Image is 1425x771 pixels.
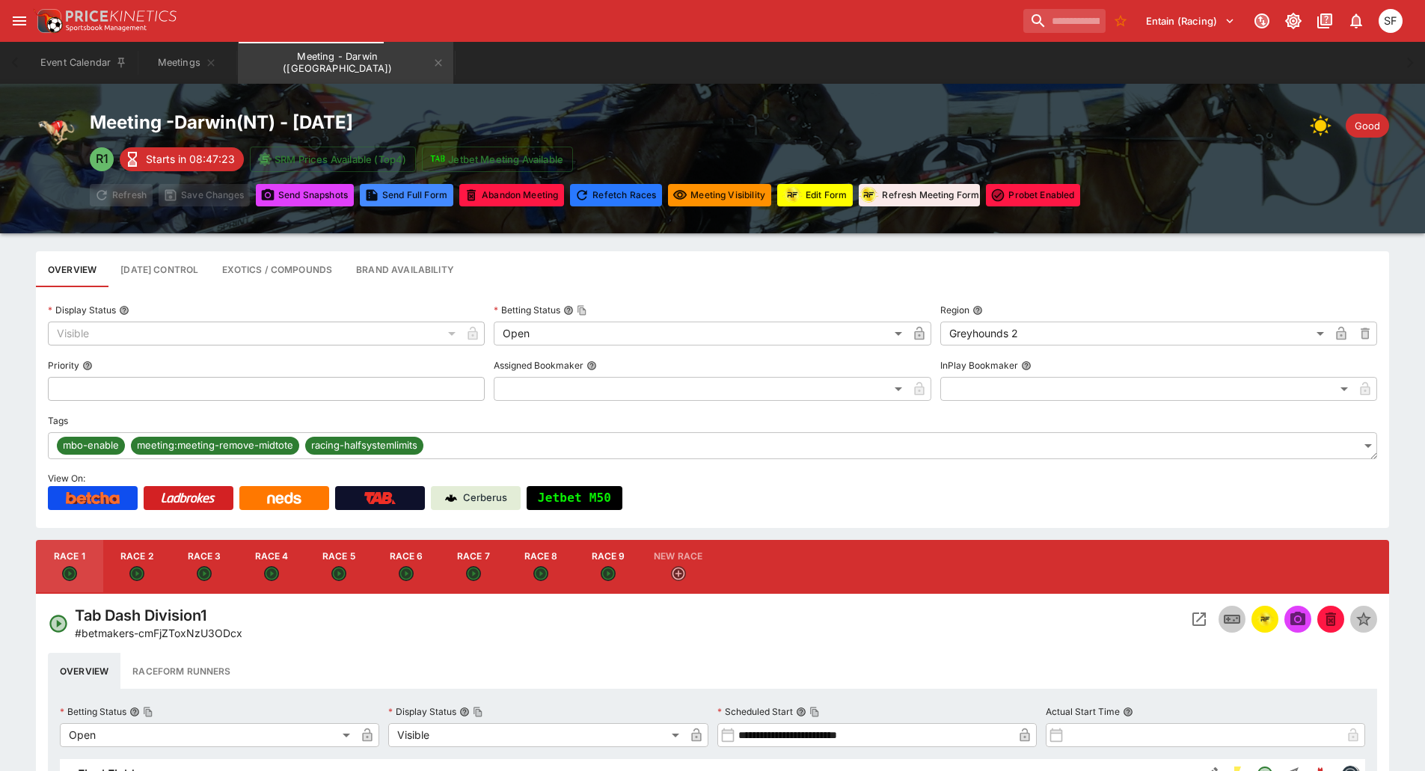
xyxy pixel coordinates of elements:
svg: Open [197,566,212,581]
p: Copy To Clipboard [75,625,242,641]
button: Betting StatusCopy To Clipboard [129,707,140,717]
span: racing-halfsystemlimits [305,438,423,453]
img: Ladbrokes [161,492,215,504]
button: Toggle ProBet for every event in this meeting [986,184,1080,206]
p: Actual Start Time [1046,705,1120,718]
svg: Open [466,566,481,581]
button: Configure each race specific details at once [108,251,210,287]
button: Open Event [1186,606,1213,633]
button: Race 5 [305,540,373,594]
button: Update RacingForm for all races in this meeting [777,184,853,206]
button: View and edit meeting dividends and compounds. [210,251,344,287]
button: Event Calendar [31,42,136,84]
p: Display Status [48,304,116,316]
button: Copy To Clipboard [577,305,587,316]
span: View On: [48,473,85,484]
button: Meeting - Darwin (AUS) [238,42,453,84]
svg: Open [601,566,616,581]
button: Inplay [1219,606,1245,633]
p: InPlay Bookmaker [940,359,1018,372]
span: meeting:meeting-remove-midtote [131,438,299,453]
button: Display Status [119,305,129,316]
button: Configure brand availability for the meeting [344,251,466,287]
button: Toggle light/dark mode [1280,7,1307,34]
img: racingform.png [782,185,803,204]
button: Race 7 [440,540,507,594]
button: racingform [1251,606,1278,633]
button: Set Featured Event [1350,606,1377,633]
button: Race 6 [373,540,440,594]
button: Jetbet M50 [527,486,622,510]
img: PriceKinetics [66,10,177,22]
button: Meetings [139,42,235,84]
button: Set all events in meeting to specified visibility [668,184,771,206]
button: Connected to PK [1248,7,1275,34]
button: Send Snapshots [256,184,354,206]
button: Region [972,305,983,316]
div: racingform [1256,610,1274,628]
button: Base meeting details [36,251,108,287]
button: InPlay Bookmaker [1021,360,1032,371]
p: Region [940,304,969,316]
button: Refresh Meeting Form [859,184,980,206]
img: Betcha [66,492,120,504]
button: Raceform Runners [120,653,242,689]
button: Copy To Clipboard [473,707,483,717]
button: open drawer [6,7,33,34]
p: Betting Status [494,304,560,316]
img: racingform.png [1256,611,1274,627]
button: Documentation [1311,7,1338,34]
button: Refetching all race data will discard any changes you have made and reload the latest race data f... [570,184,662,206]
p: Betting Status [60,705,126,718]
div: Visible [388,723,684,747]
span: Send Snapshot [1284,606,1311,633]
button: Race 4 [238,540,305,594]
button: Send Full Form [360,184,453,206]
button: Jetbet Meeting Available [422,147,573,172]
button: Race 8 [507,540,574,594]
img: Neds [267,492,301,504]
button: No Bookmarks [1109,9,1133,33]
svg: Open [533,566,548,581]
button: Notifications [1343,7,1370,34]
a: Cerberus [431,486,521,510]
h2: Meeting - Darwin ( NT ) - [DATE] [90,111,1080,134]
img: sun.png [1310,111,1340,141]
button: Overview [48,653,120,689]
button: Race 9 [574,540,642,594]
div: Greyhounds 2 [940,322,1329,345]
button: Betting StatusCopy To Clipboard [563,305,574,316]
svg: Open [331,566,346,581]
p: Starts in 08:47:23 [146,151,235,167]
button: Copy To Clipboard [809,707,820,717]
button: Sugaluopea Filipaina [1374,4,1407,37]
button: Priority [82,360,93,371]
p: Scheduled Start [717,705,793,718]
button: SRM Prices Available (Top4) [250,147,416,172]
div: Sugaluopea Filipaina [1379,9,1403,33]
p: Priority [48,359,79,372]
div: Track Condition: Good [1346,114,1389,138]
img: Cerberus [445,492,457,504]
p: Tags [48,414,68,427]
div: Open [494,322,907,345]
svg: Open [62,566,77,581]
button: Race 1 [36,540,103,594]
button: Mark all events in meeting as closed and abandoned. [459,184,564,206]
div: Weather: Clear [1310,111,1340,141]
p: Display Status [388,705,456,718]
div: Visible [48,322,461,345]
svg: Open [48,613,69,634]
div: racingform [858,185,879,206]
svg: Open [264,566,279,581]
svg: Open [399,566,414,581]
button: Select Tenant [1137,9,1244,33]
button: Display StatusCopy To Clipboard [459,707,470,717]
img: PriceKinetics Logo [33,6,63,36]
button: Race 3 [171,540,238,594]
img: TabNZ [364,492,396,504]
span: mbo-enable [57,438,125,453]
input: search [1023,9,1106,33]
button: Assigned Bookmaker [586,360,597,371]
span: Mark an event as closed and abandoned. [1317,610,1344,625]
